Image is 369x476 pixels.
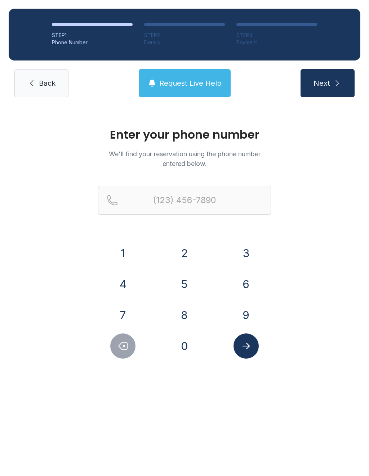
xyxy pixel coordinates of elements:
[110,241,135,266] button: 1
[234,271,259,297] button: 6
[314,78,330,88] span: Next
[172,302,197,328] button: 8
[98,149,271,169] p: We'll find your reservation using the phone number entered below.
[98,186,271,215] input: Reservation phone number
[234,302,259,328] button: 9
[52,32,133,39] div: STEP 1
[144,32,225,39] div: STEP 2
[234,241,259,266] button: 3
[172,241,197,266] button: 2
[144,39,225,46] div: Details
[98,129,271,140] h1: Enter your phone number
[159,78,222,88] span: Request Live Help
[236,39,317,46] div: Payment
[236,32,317,39] div: STEP 3
[39,78,55,88] span: Back
[110,271,135,297] button: 4
[172,333,197,359] button: 0
[110,302,135,328] button: 7
[234,333,259,359] button: Submit lookup form
[52,39,133,46] div: Phone Number
[172,271,197,297] button: 5
[110,333,135,359] button: Delete number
